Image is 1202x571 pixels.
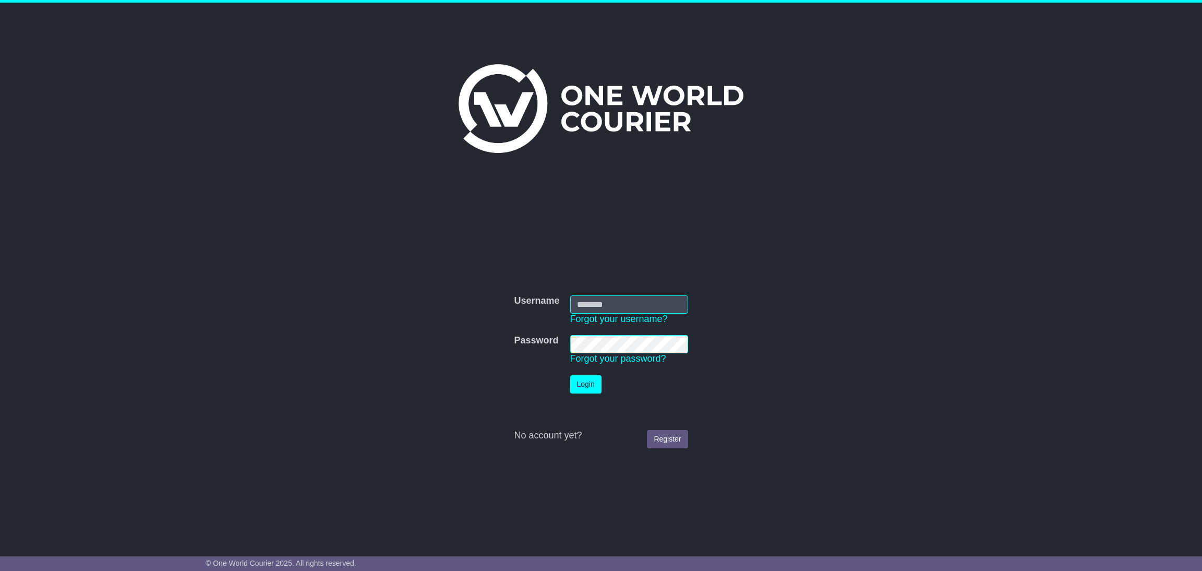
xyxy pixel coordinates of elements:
label: Password [514,335,558,347]
a: Register [647,430,688,448]
a: Forgot your password? [570,353,666,364]
img: One World [459,64,743,153]
button: Login [570,375,602,394]
label: Username [514,295,559,307]
div: No account yet? [514,430,688,442]
span: © One World Courier 2025. All rights reserved. [206,559,356,567]
a: Forgot your username? [570,314,668,324]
